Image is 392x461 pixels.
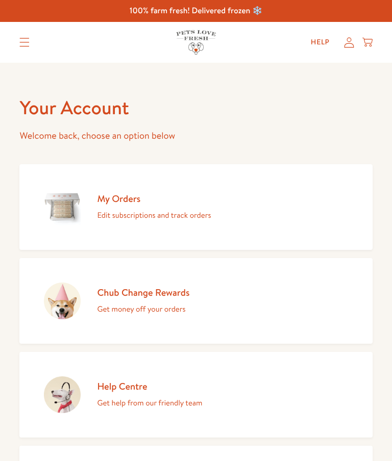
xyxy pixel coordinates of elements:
[97,192,211,204] h2: My Orders
[19,352,372,438] a: Help Centre Get help from our friendly team
[97,396,202,409] p: Get help from our friendly team
[19,164,372,250] a: My Orders Edit subscriptions and track orders
[19,128,372,144] p: Welcome back, choose an option below
[176,30,216,54] img: Pets Love Fresh
[97,380,202,392] h2: Help Centre
[19,95,372,120] h1: Your Account
[97,209,211,222] p: Edit subscriptions and track orders
[97,302,189,316] p: Get money off your orders
[19,258,372,344] a: Chub Change Rewards Get money off your orders
[97,286,189,298] h2: Chub Change Rewards
[303,32,338,53] a: Help
[11,30,38,55] summary: Translation missing: en.sections.header.menu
